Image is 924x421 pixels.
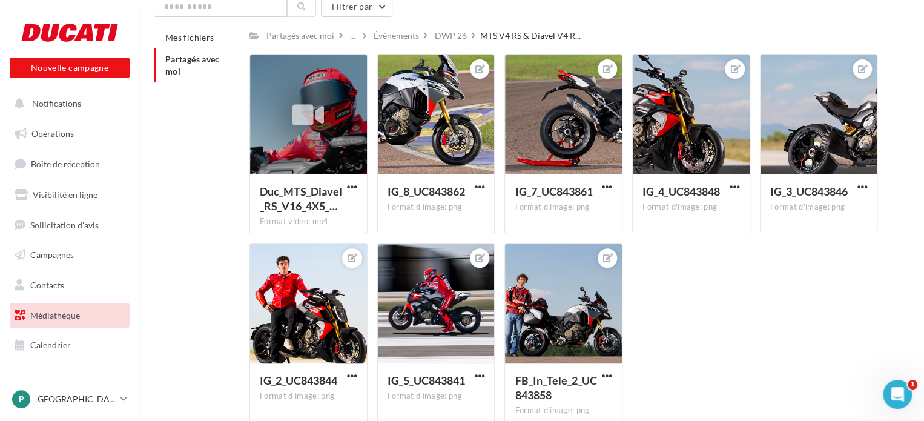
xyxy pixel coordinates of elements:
[388,202,485,213] div: Format d'image: png
[30,340,71,350] span: Calendrier
[260,216,357,227] div: Format video: mp4
[19,393,24,405] span: P
[908,380,917,390] span: 1
[30,280,64,290] span: Contacts
[30,250,74,260] span: Campagnes
[260,391,357,402] div: Format d'image: png
[7,333,132,358] a: Calendrier
[30,219,99,230] span: Sollicitation d'avis
[374,30,419,42] div: Événements
[7,121,132,147] a: Opérations
[435,30,467,42] div: DWP 26
[480,30,581,42] span: MTS V4 RS & Diavel V4 R...
[7,273,132,298] a: Contacts
[642,185,720,198] span: IG_4_UC843848
[266,30,334,42] div: Partagés avec moi
[10,58,130,78] button: Nouvelle campagne
[642,202,740,213] div: Format d'image: png
[388,185,465,198] span: IG_8_UC843862
[31,128,74,139] span: Opérations
[770,202,868,213] div: Format d'image: png
[7,91,127,116] button: Notifications
[10,388,130,411] a: P [GEOGRAPHIC_DATA]
[260,185,342,213] span: Duc_MTS_Diavel_RS_V16_4X5_V2_UC843869
[515,405,612,416] div: Format d'image: png
[165,54,220,76] span: Partagés avec moi
[883,380,912,409] iframe: Intercom live chat
[31,159,100,169] span: Boîte de réception
[35,393,116,405] p: [GEOGRAPHIC_DATA]
[7,242,132,268] a: Campagnes
[7,182,132,208] a: Visibilité en ligne
[260,374,337,387] span: IG_2_UC843844
[165,32,214,42] span: Mes fichiers
[30,310,80,320] span: Médiathèque
[348,27,358,44] div: ...
[33,190,97,200] span: Visibilité en ligne
[515,202,612,213] div: Format d'image: png
[7,151,132,177] a: Boîte de réception
[7,303,132,328] a: Médiathèque
[515,374,596,402] span: FB_In_Tele_2_UC843858
[388,391,485,402] div: Format d'image: png
[770,185,848,198] span: IG_3_UC843846
[388,374,465,387] span: IG_5_UC843841
[32,98,81,108] span: Notifications
[7,213,132,238] a: Sollicitation d'avis
[515,185,592,198] span: IG_7_UC843861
